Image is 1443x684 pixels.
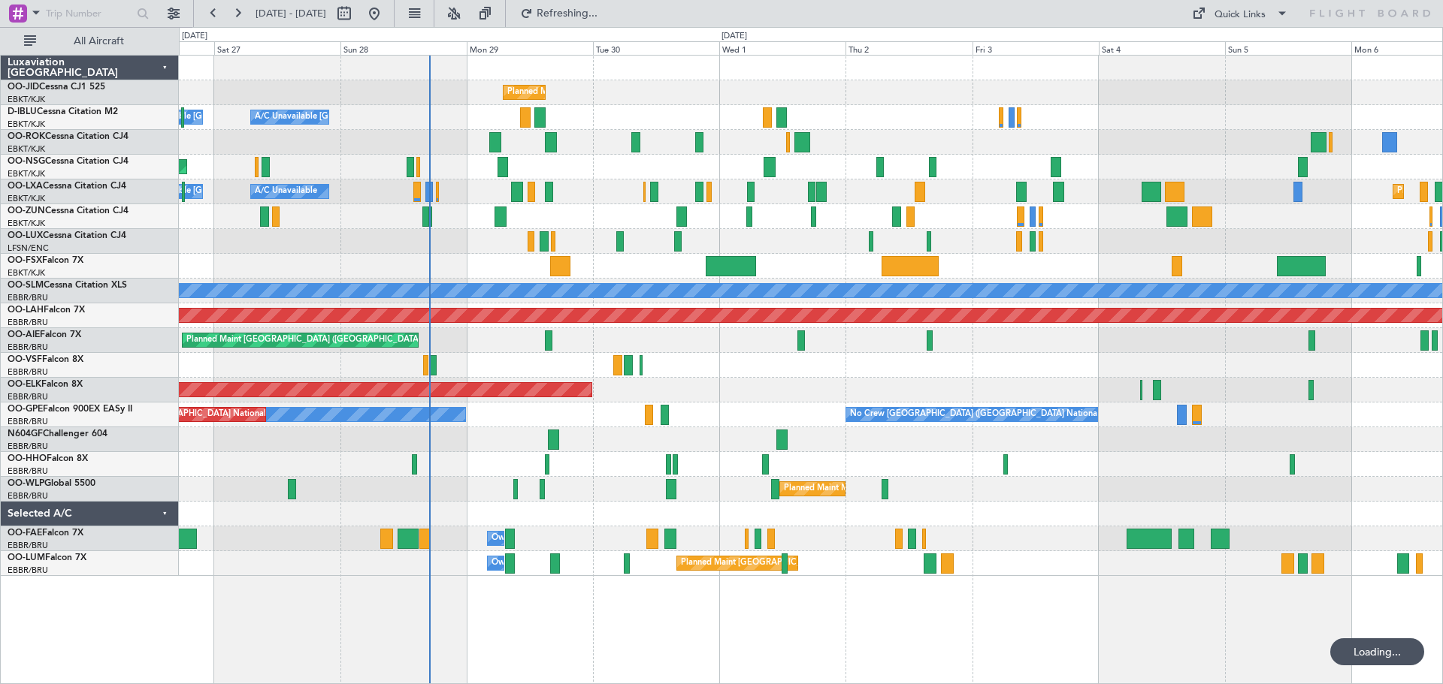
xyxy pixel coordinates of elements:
[1099,41,1225,55] div: Sat 4
[492,552,594,574] div: Owner Melsbroek Air Base
[1215,8,1266,23] div: Quick Links
[8,157,129,166] a: OO-NSGCessna Citation CJ4
[8,553,45,562] span: OO-LUM
[8,267,45,279] a: EBKT/KJK
[8,454,88,463] a: OO-HHOFalcon 8X
[719,41,846,55] div: Wed 1
[8,429,43,438] span: N604GF
[8,405,132,414] a: OO-GPEFalcon 900EX EASy II
[8,83,39,92] span: OO-JID
[8,107,118,116] a: D-IBLUCessna Citation M2
[8,380,41,389] span: OO-ELK
[214,41,340,55] div: Sat 27
[8,330,40,339] span: OO-AIE
[340,41,467,55] div: Sun 28
[1330,638,1424,665] div: Loading...
[8,143,45,155] a: EBKT/KJK
[17,29,163,53] button: All Aircraft
[46,2,132,25] input: Trip Number
[8,206,129,215] a: OO-ZUNCessna Citation CJ4
[1184,2,1296,26] button: Quick Links
[8,391,48,402] a: EBBR/BRU
[8,306,85,315] a: OO-LAHFalcon 7X
[8,529,42,538] span: OO-FAE
[8,119,45,130] a: EBKT/KJK
[513,2,604,26] button: Refreshing...
[8,405,43,414] span: OO-GPE
[8,281,44,290] span: OO-SLM
[681,552,953,574] div: Planned Maint [GEOGRAPHIC_DATA] ([GEOGRAPHIC_DATA] National)
[8,342,48,353] a: EBBR/BRU
[8,317,48,328] a: EBBR/BRU
[8,355,83,364] a: OO-VSFFalcon 8X
[492,527,594,550] div: Owner Melsbroek Air Base
[8,243,49,254] a: LFSN/ENC
[973,41,1099,55] div: Fri 3
[8,256,83,265] a: OO-FSXFalcon 7X
[8,454,47,463] span: OO-HHO
[8,132,45,141] span: OO-ROK
[8,168,45,179] a: EBKT/KJK
[182,30,207,43] div: [DATE]
[8,355,42,364] span: OO-VSF
[721,30,747,43] div: [DATE]
[8,529,83,538] a: OO-FAEFalcon 7X
[8,256,42,265] span: OO-FSX
[8,231,126,240] a: OO-LUXCessna Citation CJ4
[8,380,83,389] a: OO-ELKFalcon 8X
[8,466,48,477] a: EBBR/BRU
[8,330,81,339] a: OO-AIEFalcon 7X
[8,416,48,427] a: EBBR/BRU
[1225,41,1351,55] div: Sun 5
[8,83,105,92] a: OO-JIDCessna CJ1 525
[8,281,127,290] a: OO-SLMCessna Citation XLS
[8,553,86,562] a: OO-LUMFalcon 7X
[507,81,682,104] div: Planned Maint Kortrijk-[GEOGRAPHIC_DATA]
[850,403,1102,426] div: No Crew [GEOGRAPHIC_DATA] ([GEOGRAPHIC_DATA] National)
[8,306,44,315] span: OO-LAH
[255,106,495,128] div: A/C Unavailable [GEOGRAPHIC_DATA]-[GEOGRAPHIC_DATA]
[467,41,593,55] div: Mon 29
[8,218,45,229] a: EBKT/KJK
[8,366,48,378] a: EBBR/BRU
[8,182,126,191] a: OO-LXACessna Citation CJ4
[8,231,43,240] span: OO-LUX
[8,479,44,488] span: OO-WLP
[8,429,107,438] a: N604GFChallenger 604
[8,540,48,551] a: EBBR/BRU
[846,41,972,55] div: Thu 2
[784,478,892,500] div: Planned Maint Milan (Linate)
[536,8,599,19] span: Refreshing...
[8,490,48,502] a: EBBR/BRU
[186,329,423,351] div: Planned Maint [GEOGRAPHIC_DATA] ([GEOGRAPHIC_DATA])
[39,36,159,47] span: All Aircraft
[8,193,45,204] a: EBKT/KJK
[8,292,48,303] a: EBBR/BRU
[8,107,37,116] span: D-IBLU
[593,41,719,55] div: Tue 30
[8,132,129,141] a: OO-ROKCessna Citation CJ4
[8,565,48,576] a: EBBR/BRU
[8,479,95,488] a: OO-WLPGlobal 5500
[8,441,48,452] a: EBBR/BRU
[255,180,317,203] div: A/C Unavailable
[8,206,45,215] span: OO-ZUN
[256,7,326,20] span: [DATE] - [DATE]
[8,157,45,166] span: OO-NSG
[8,182,43,191] span: OO-LXA
[8,94,45,105] a: EBKT/KJK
